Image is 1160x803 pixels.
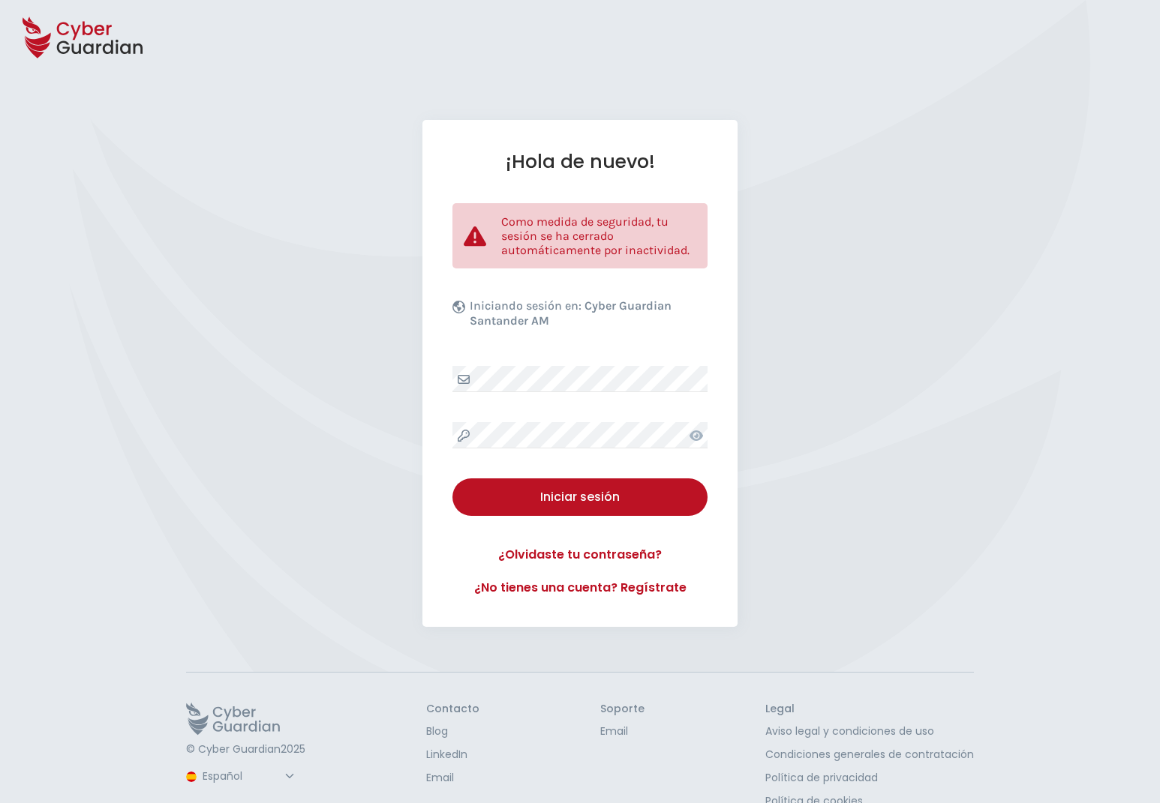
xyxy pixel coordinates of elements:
[765,703,974,716] h3: Legal
[765,747,974,763] a: Condiciones generales de contratación
[452,150,708,173] h1: ¡Hola de nuevo!
[426,703,479,716] h3: Contacto
[464,488,696,506] div: Iniciar sesión
[186,743,305,757] p: © Cyber Guardian 2025
[452,579,708,597] a: ¿No tienes una cuenta? Regístrate
[501,214,696,257] p: Como medida de seguridad, tu sesión se ha cerrado automáticamente por inactividad.
[426,724,479,739] a: Blog
[470,298,704,336] p: Iniciando sesión en:
[600,724,645,739] a: Email
[426,770,479,786] a: Email
[186,772,197,782] img: region-logo
[600,703,645,716] h3: Soporte
[452,478,708,516] button: Iniciar sesión
[765,724,974,739] a: Aviso legal y condiciones de uso
[765,770,974,786] a: Política de privacidad
[426,747,479,763] a: LinkedIn
[452,546,708,564] a: ¿Olvidaste tu contraseña?
[470,298,672,328] b: Cyber Guardian Santander AM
